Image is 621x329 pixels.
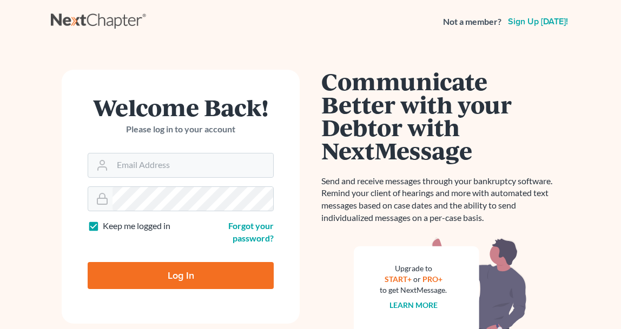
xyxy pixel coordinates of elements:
label: Keep me logged in [103,220,170,232]
input: Log In [88,262,274,289]
a: Sign up [DATE]! [506,17,570,26]
strong: Not a member? [443,16,501,28]
h1: Communicate Better with your Debtor with NextMessage [321,70,559,162]
a: Forgot your password? [228,220,274,243]
input: Email Address [113,153,273,177]
a: Learn more [389,300,438,310]
p: Send and receive messages through your bankruptcy software. Remind your client of hearings and mo... [321,175,559,224]
h1: Welcome Back! [88,96,274,119]
a: START+ [385,274,412,284]
p: Please log in to your account [88,123,274,136]
div: to get NextMessage. [380,285,447,296]
a: PRO+ [422,274,442,284]
div: Upgrade to [380,263,447,274]
span: or [413,274,421,284]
